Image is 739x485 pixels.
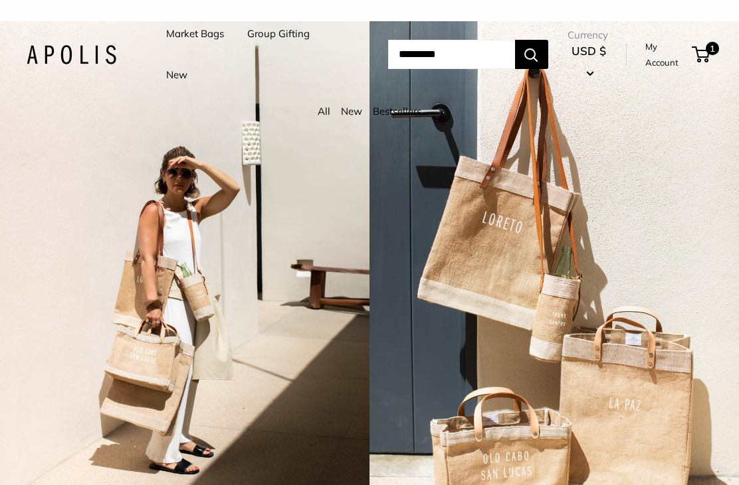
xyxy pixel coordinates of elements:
a: All [318,105,330,117]
a: Bestsellers [373,105,421,117]
button: Search [515,40,548,69]
a: Group Gifting [247,25,310,43]
span: USD $ [572,44,606,58]
a: 1 [693,46,710,62]
a: New [341,105,362,117]
input: Search... [388,40,515,69]
span: Currency [568,26,611,44]
a: My Account [645,38,687,71]
a: New [166,66,187,84]
img: Apolis [27,45,116,64]
a: Market Bags [166,25,224,43]
button: USD $ [568,40,611,83]
span: 1 [706,42,719,55]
